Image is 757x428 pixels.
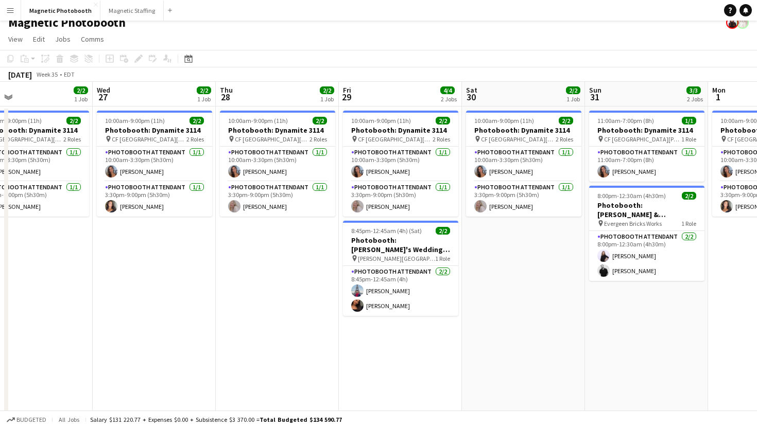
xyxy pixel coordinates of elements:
[97,126,212,135] h3: Photobooth: Dynamite 3114
[351,227,422,235] span: 8:45pm-12:45am (4h) (Sat)
[681,220,696,227] span: 1 Role
[105,117,165,124] span: 10:00am-9:00pm (11h)
[97,147,212,182] app-card-role: Photobooth Attendant1/110:00am-3:30pm (5h30m)[PERSON_NAME]
[21,1,100,21] button: Magnetic Photobooth
[474,117,534,124] span: 10:00am-9:00pm (11h)
[589,147,704,182] app-card-role: Photobooth Attendant1/111:00am-7:00pm (8h)[PERSON_NAME]
[97,111,212,217] app-job-card: 10:00am-9:00pm (11h)2/2Photobooth: Dynamite 3114 CF [GEOGRAPHIC_DATA][PERSON_NAME]2 RolesPhotoboo...
[8,34,23,44] span: View
[597,192,682,200] span: 8:00pm-12:30am (4h30m) (Mon)
[97,85,110,95] span: Wed
[682,117,696,124] span: 1/1
[8,15,126,30] h1: Magnetic Photobooth
[589,126,704,135] h3: Photobooth: Dynamite 3114
[566,86,580,94] span: 2/2
[343,266,458,316] app-card-role: Photobooth Attendant2/28:45pm-12:45am (4h)[PERSON_NAME][PERSON_NAME]
[466,85,477,95] span: Sat
[589,186,704,281] app-job-card: 8:00pm-12:30am (4h30m) (Mon)2/2Photobooth: [PERSON_NAME] & [PERSON_NAME]'s Wedding 2881 Evergeen ...
[66,117,81,124] span: 2/2
[343,147,458,182] app-card-role: Photobooth Attendant1/110:00am-3:30pm (5h30m)[PERSON_NAME]
[559,117,573,124] span: 2/2
[8,69,32,80] div: [DATE]
[57,416,81,423] span: All jobs
[589,201,704,219] h3: Photobooth: [PERSON_NAME] & [PERSON_NAME]'s Wedding 2881
[341,91,351,103] span: 29
[681,135,696,143] span: 1 Role
[588,91,601,103] span: 31
[260,416,342,423] span: Total Budgeted $134 590.77
[351,117,411,124] span: 10:00am-9:00pm (11h)
[435,255,450,262] span: 1 Role
[433,135,450,143] span: 2 Roles
[466,182,581,217] app-card-role: Photobooth Attendant1/13:30pm-9:00pm (5h30m)[PERSON_NAME]
[320,95,334,103] div: 1 Job
[100,1,164,21] button: Magnetic Staffing
[228,117,288,124] span: 10:00am-9:00pm (11h)
[682,192,696,200] span: 2/2
[5,414,48,425] button: Budgeted
[343,221,458,316] app-job-card: 8:45pm-12:45am (4h) (Sat)2/2Photobooth: [PERSON_NAME]'s Wedding (3134) [PERSON_NAME][GEOGRAPHIC_D...
[358,255,435,262] span: [PERSON_NAME][GEOGRAPHIC_DATA]
[55,34,71,44] span: Jobs
[436,227,450,235] span: 2/2
[309,135,327,143] span: 2 Roles
[29,32,49,46] a: Edit
[313,117,327,124] span: 2/2
[466,126,581,135] h3: Photobooth: Dynamite 3114
[343,236,458,254] h3: Photobooth: [PERSON_NAME]'s Wedding (3134)
[566,95,580,103] div: 1 Job
[90,416,342,423] div: Salary $131 220.77 + Expenses $0.00 + Subsistence $3 370.00 =
[466,111,581,217] app-job-card: 10:00am-9:00pm (11h)2/2Photobooth: Dynamite 3114 CF [GEOGRAPHIC_DATA][PERSON_NAME]2 RolesPhotoboo...
[481,135,556,143] span: CF [GEOGRAPHIC_DATA][PERSON_NAME]
[604,220,662,227] span: Evergeen Bricks Works
[74,86,88,94] span: 2/2
[64,70,75,78] div: EDT
[358,135,433,143] span: CF [GEOGRAPHIC_DATA][PERSON_NAME]
[687,95,703,103] div: 2 Jobs
[556,135,573,143] span: 2 Roles
[343,85,351,95] span: Fri
[436,117,450,124] span: 2/2
[604,135,681,143] span: CF [GEOGRAPHIC_DATA][PERSON_NAME]
[466,147,581,182] app-card-role: Photobooth Attendant1/110:00am-3:30pm (5h30m)[PERSON_NAME]
[16,416,46,423] span: Budgeted
[726,16,738,29] app-user-avatar: Maria Lopes
[97,182,212,217] app-card-role: Photobooth Attendant1/13:30pm-9:00pm (5h30m)[PERSON_NAME]
[343,126,458,135] h3: Photobooth: Dynamite 3114
[95,91,110,103] span: 27
[51,32,75,46] a: Jobs
[736,16,749,29] app-user-avatar: Kara & Monika
[77,32,108,46] a: Comms
[197,95,211,103] div: 1 Job
[343,182,458,217] app-card-role: Photobooth Attendant1/13:30pm-9:00pm (5h30m)[PERSON_NAME]
[589,231,704,281] app-card-role: Photobooth Attendant2/28:00pm-12:30am (4h30m)[PERSON_NAME][PERSON_NAME]
[33,34,45,44] span: Edit
[4,32,27,46] a: View
[711,91,726,103] span: 1
[74,95,88,103] div: 1 Job
[220,111,335,217] app-job-card: 10:00am-9:00pm (11h)2/2Photobooth: Dynamite 3114 CF [GEOGRAPHIC_DATA][PERSON_NAME]2 RolesPhotoboo...
[597,117,654,124] span: 11:00am-7:00pm (8h)
[343,111,458,217] app-job-card: 10:00am-9:00pm (11h)2/2Photobooth: Dynamite 3114 CF [GEOGRAPHIC_DATA][PERSON_NAME]2 RolesPhotoboo...
[441,95,457,103] div: 2 Jobs
[220,147,335,182] app-card-role: Photobooth Attendant1/110:00am-3:30pm (5h30m)[PERSON_NAME]
[220,182,335,217] app-card-role: Photobooth Attendant1/13:30pm-9:00pm (5h30m)[PERSON_NAME]
[589,111,704,182] app-job-card: 11:00am-7:00pm (8h)1/1Photobooth: Dynamite 3114 CF [GEOGRAPHIC_DATA][PERSON_NAME]1 RolePhotobooth...
[440,86,455,94] span: 4/4
[712,85,726,95] span: Mon
[197,86,211,94] span: 2/2
[235,135,309,143] span: CF [GEOGRAPHIC_DATA][PERSON_NAME]
[63,135,81,143] span: 2 Roles
[81,34,104,44] span: Comms
[686,86,701,94] span: 3/3
[112,135,186,143] span: CF [GEOGRAPHIC_DATA][PERSON_NAME]
[589,85,601,95] span: Sun
[464,91,477,103] span: 30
